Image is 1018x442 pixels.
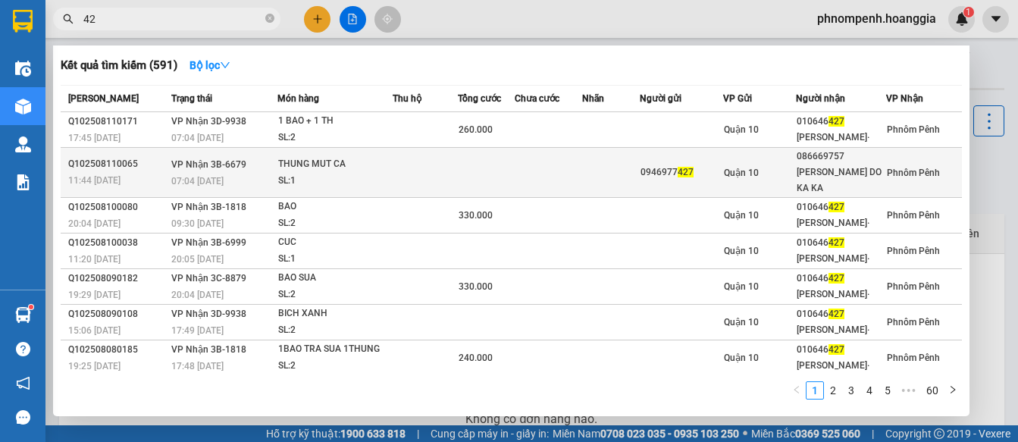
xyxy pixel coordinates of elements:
[797,306,885,322] div: 010646
[724,124,759,135] span: Quận 10
[171,93,212,104] span: Trạng thái
[171,218,224,229] span: 09:30 [DATE]
[278,156,392,173] div: THUNG MUT CA
[68,306,167,322] div: Q102508090108
[13,10,33,33] img: logo-vxr
[265,14,274,23] span: close-circle
[458,93,501,104] span: Tổng cước
[171,133,224,143] span: 07:04 [DATE]
[724,246,759,256] span: Quận 10
[171,254,224,265] span: 20:05 [DATE]
[860,381,879,400] li: 4
[16,342,30,356] span: question-circle
[277,93,319,104] span: Món hàng
[515,93,559,104] span: Chưa cước
[15,307,31,323] img: warehouse-icon
[15,136,31,152] img: warehouse-icon
[897,381,921,400] li: Next 5 Pages
[797,342,885,358] div: 010646
[68,114,167,130] div: Q102508110171
[171,273,246,284] span: VP Nhận 3C-8879
[887,281,940,292] span: Phnôm Pênh
[83,11,262,27] input: Tìm tên, số ĐT hoặc mã đơn
[177,53,243,77] button: Bộ lọcdown
[278,341,392,358] div: 1BAO TRA SUA 1THUNG
[824,381,842,400] li: 2
[459,281,493,292] span: 330.000
[724,210,759,221] span: Quận 10
[171,237,246,248] span: VP Nhận 3B-6999
[278,173,392,190] div: SL: 1
[921,381,944,400] li: 60
[806,381,824,400] li: 1
[278,287,392,303] div: SL: 2
[788,381,806,400] button: left
[828,273,844,284] span: 427
[171,309,246,319] span: VP Nhận 3D-9938
[171,290,224,300] span: 20:04 [DATE]
[190,59,230,71] strong: Bộ lọc
[68,290,121,300] span: 19:29 [DATE]
[723,93,752,104] span: VP Gửi
[879,381,897,400] li: 5
[887,168,940,178] span: Phnôm Pênh
[278,306,392,322] div: BICH XANH
[68,199,167,215] div: Q102508100080
[797,130,885,146] div: [PERSON_NAME]·
[68,133,121,143] span: 17:45 [DATE]
[16,410,30,425] span: message
[842,381,860,400] li: 3
[887,246,940,256] span: Phnôm Pênh
[887,317,940,328] span: Phnôm Pênh
[278,322,392,339] div: SL: 2
[879,382,896,399] a: 5
[29,305,33,309] sup: 1
[68,325,121,336] span: 15:06 [DATE]
[828,344,844,355] span: 427
[265,12,274,27] span: close-circle
[678,167,694,177] span: 427
[897,381,921,400] span: •••
[797,215,885,231] div: [PERSON_NAME]·
[171,176,224,187] span: 07:04 [DATE]
[797,199,885,215] div: 010646
[68,271,167,287] div: Q102508090182
[68,361,121,371] span: 19:25 [DATE]
[843,382,860,399] a: 3
[792,385,801,394] span: left
[278,130,392,146] div: SL: 2
[922,382,943,399] a: 60
[68,93,139,104] span: [PERSON_NAME]
[944,381,962,400] button: right
[278,234,392,251] div: CUC
[68,218,121,229] span: 20:04 [DATE]
[797,149,885,165] div: 086669757
[16,376,30,390] span: notification
[15,99,31,114] img: warehouse-icon
[459,210,493,221] span: 330.000
[948,385,957,394] span: right
[278,199,392,215] div: BAO
[886,93,923,104] span: VP Nhận
[797,322,885,338] div: [PERSON_NAME]·
[797,271,885,287] div: 010646
[828,202,844,212] span: 427
[171,344,246,355] span: VP Nhận 3B-1818
[63,14,74,24] span: search
[724,168,759,178] span: Quận 10
[797,165,885,196] div: [PERSON_NAME] DO KA KA
[459,124,493,135] span: 260.000
[68,342,167,358] div: Q102508080185
[828,237,844,248] span: 427
[797,287,885,303] div: [PERSON_NAME]·
[887,210,940,221] span: Phnôm Pênh
[278,215,392,232] div: SL: 2
[724,317,759,328] span: Quận 10
[797,251,885,267] div: [PERSON_NAME]·
[393,93,421,104] span: Thu hộ
[171,116,246,127] span: VP Nhận 3D-9938
[61,58,177,74] h3: Kết quả tìm kiếm ( 591 )
[724,353,759,363] span: Quận 10
[278,251,392,268] div: SL: 1
[887,353,940,363] span: Phnôm Pênh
